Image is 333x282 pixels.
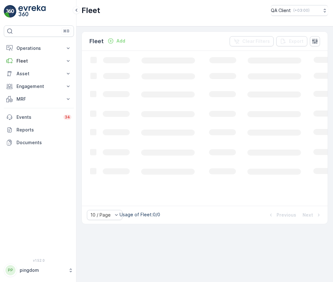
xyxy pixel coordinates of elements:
[271,7,291,14] p: QA Client
[293,8,310,13] p: ( +03:00 )
[4,111,74,124] a: Events34
[16,127,71,133] p: Reports
[65,115,70,120] p: 34
[16,96,61,102] p: MRF
[4,67,74,80] button: Asset
[230,36,274,46] button: Clear Filters
[16,45,61,51] p: Operations
[120,211,160,218] p: Usage of Fleet : 0/0
[4,264,74,277] button: PPpingdom
[16,58,61,64] p: Fleet
[4,93,74,105] button: MRF
[4,5,16,18] img: logo
[5,265,16,275] div: PP
[4,55,74,67] button: Fleet
[276,36,307,46] button: Export
[105,37,128,45] button: Add
[63,29,69,34] p: ⌘B
[4,80,74,93] button: Engagement
[20,267,65,273] p: pingdom
[16,139,71,146] p: Documents
[4,258,74,262] span: v 1.52.0
[289,38,304,44] p: Export
[242,38,270,44] p: Clear Filters
[82,5,100,16] p: Fleet
[4,124,74,136] a: Reports
[271,5,328,16] button: QA Client(+03:00)
[16,70,61,77] p: Asset
[4,42,74,55] button: Operations
[302,211,323,219] button: Next
[116,38,125,44] p: Add
[89,37,104,46] p: Fleet
[4,136,74,149] a: Documents
[16,114,60,120] p: Events
[267,211,297,219] button: Previous
[277,212,296,218] p: Previous
[16,83,61,90] p: Engagement
[18,5,46,18] img: logo_light-DOdMpM7g.png
[303,212,313,218] p: Next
